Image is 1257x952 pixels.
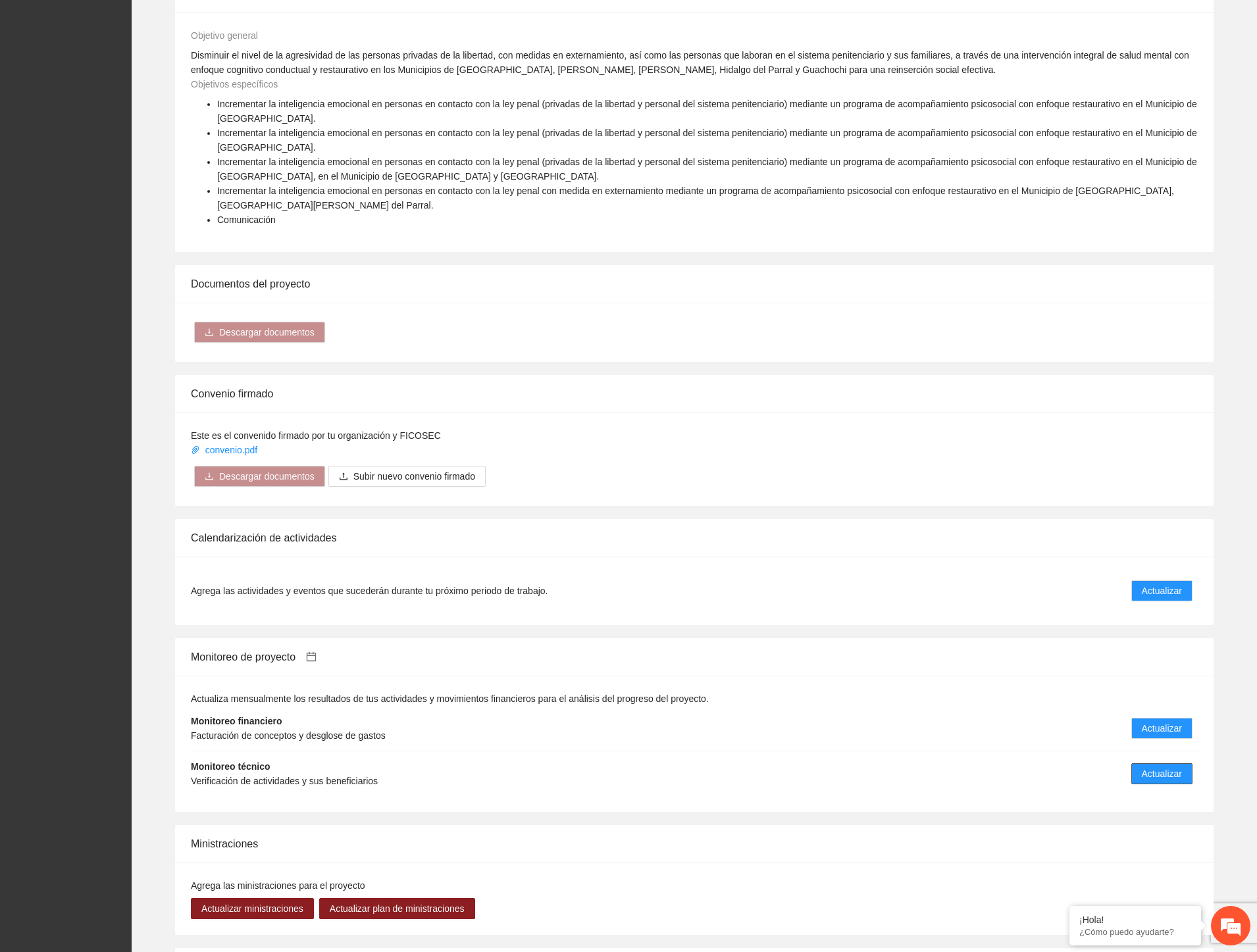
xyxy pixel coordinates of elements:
span: Actualizar [1142,721,1182,736]
span: Verificación de actividades y sus beneficiarios [191,776,378,786]
button: Actualizar ministraciones [191,898,314,919]
span: Objetivos específicos [191,79,278,89]
span: Actualizar [1142,766,1182,781]
span: Incrementar la inteligencia emocional en personas en contacto con la ley penal (privadas de la li... [217,128,1197,153]
a: convenio.pdf [191,445,260,455]
span: upload [339,472,348,482]
button: Actualizar [1131,763,1193,784]
a: Actualizar plan de ministraciones [319,903,475,914]
span: paper-clip [191,445,200,455]
span: Incrementar la inteligencia emocional en personas en contacto con la ley penal (privadas de la li... [217,157,1197,182]
button: downloadDescargar documentos [194,322,325,343]
div: Ministraciones [191,825,1198,863]
span: Descargar documentos [219,469,315,484]
div: Documentos del proyecto [191,265,1198,303]
span: Facturación de conceptos y desglose de gastos [191,730,386,741]
span: download [205,328,214,338]
a: calendar [295,651,316,663]
span: Actualizar plan de ministraciones [330,901,465,916]
span: calendar [306,651,317,662]
span: Incrementar la inteligencia emocional en personas en contacto con la ley penal (privadas de la li... [217,99,1197,124]
strong: Monitoreo técnico [191,761,270,772]
strong: Monitoreo financiero [191,716,282,726]
span: Subir nuevo convenio firmado [353,469,475,484]
div: Calendarización de actividades [191,519,1198,557]
span: Descargar documentos [219,325,315,339]
p: ¿Cómo puedo ayudarte? [1079,927,1191,937]
span: Este es el convenido firmado por tu organización y FICOSEC [191,430,441,441]
div: Monitoreo de proyecto [191,638,1198,676]
span: Objetivo general [191,30,258,41]
div: Minimizar ventana de chat en vivo [216,7,247,38]
span: Agrega las actividades y eventos que sucederán durante tu próximo periodo de trabajo. [191,584,548,598]
button: Actualizar plan de ministraciones [319,898,475,919]
span: Actualizar [1142,584,1182,598]
button: downloadDescargar documentos [194,466,325,487]
span: Actualiza mensualmente los resultados de tus actividades y movimientos financieros para el anális... [191,693,709,704]
button: uploadSubir nuevo convenio firmado [328,466,486,487]
span: Estamos en línea. [76,176,182,309]
textarea: Escriba su mensaje y pulse “Intro” [7,359,251,405]
div: Chatee con nosotros ahora [68,67,221,84]
div: Convenio firmado [191,375,1198,413]
span: Incrementar la inteligencia emocional en personas en contacto con la ley penal con medida en exte... [217,186,1174,211]
span: Actualizar ministraciones [201,901,303,916]
span: Disminuir el nivel de la agresividad de las personas privadas de la libertad, con medidas en exte... [191,50,1189,75]
button: Actualizar [1131,718,1193,739]
span: Comunicación [217,214,276,225]
div: ¡Hola! [1079,914,1191,925]
span: download [205,472,214,482]
span: uploadSubir nuevo convenio firmado [328,471,486,482]
button: Actualizar [1131,580,1193,601]
span: Agrega las ministraciones para el proyecto [191,880,365,891]
a: Actualizar ministraciones [191,903,314,914]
